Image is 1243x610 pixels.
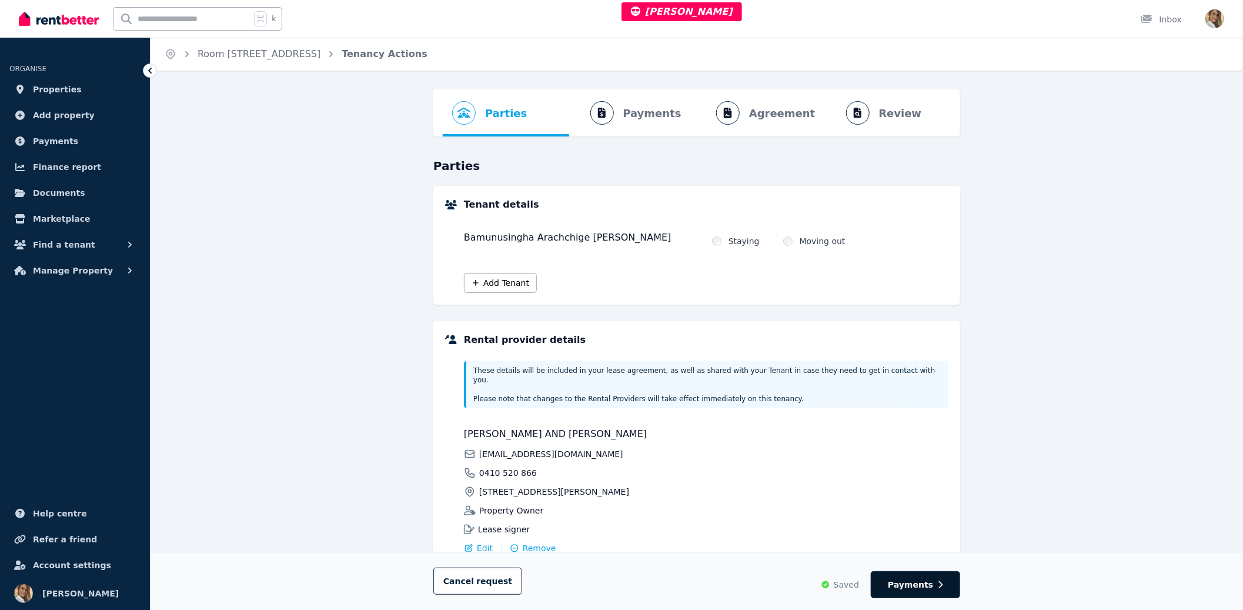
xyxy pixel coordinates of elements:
a: Help centre [9,502,141,525]
img: RentBetter [19,10,99,28]
span: k [272,14,276,24]
div: Bamunusingha Arachchige [PERSON_NAME] [464,231,703,247]
span: ORGANISE [9,65,46,73]
span: [PERSON_NAME] [42,586,119,601]
nav: Breadcrumb [151,38,442,71]
span: request [476,575,512,587]
span: Payments [33,134,78,148]
a: Add property [9,104,141,127]
span: Find a tenant [33,238,95,252]
span: Account settings [33,558,111,572]
h3: Parties [433,158,960,174]
h5: Tenant details [464,198,539,212]
span: Finance report [33,160,101,174]
a: Account settings [9,554,141,577]
button: Find a tenant [9,233,141,256]
a: Marketplace [9,207,141,231]
span: Add property [33,108,95,122]
span: | [500,542,503,554]
img: Jodie Cartmer [1205,9,1224,28]
span: Manage Property [33,264,113,278]
span: Refer a friend [33,532,97,546]
button: Edit [464,542,493,554]
span: Properties [33,82,82,96]
a: Tenancy Actions [342,48,427,59]
nav: Progress [433,89,960,136]
span: Remove [523,542,556,554]
span: Payments [888,579,933,591]
span: [PERSON_NAME] [631,6,733,17]
div: Inbox [1141,14,1182,25]
span: [EMAIL_ADDRESS][DOMAIN_NAME] [479,448,623,460]
span: Parties [485,105,527,122]
span: Lease signer [478,524,530,535]
button: Payments [871,571,960,598]
button: Manage Property [9,259,141,282]
span: 0410 520 866 [479,467,537,479]
span: Saved [834,579,859,591]
a: Properties [9,78,141,101]
button: Remove [510,542,556,554]
span: [PERSON_NAME] AND [PERSON_NAME] [464,427,703,441]
span: Marketplace [33,212,90,226]
span: [STREET_ADDRESS][PERSON_NAME] [479,486,629,498]
img: Landlord Details [445,335,457,344]
a: Room [STREET_ADDRESS] [198,48,320,59]
button: Parties [443,89,536,136]
span: Help centre [33,506,87,521]
a: Payments [9,129,141,153]
a: Finance report [9,155,141,179]
h5: Rental provider details [464,333,586,347]
button: Add Tenant [464,273,537,293]
span: Documents [33,186,85,200]
img: Jodie Cartmer [14,584,33,603]
a: Refer a friend [9,528,141,551]
label: Moving out [800,235,846,247]
span: Cancel [443,576,512,586]
span: Edit [477,542,493,554]
div: These details will be included in your lease agreement, as well as shared with your Tenant in cas... [464,361,948,408]
button: Cancelrequest [433,568,522,595]
span: Property Owner [479,505,543,516]
a: Documents [9,181,141,205]
label: Staying [729,235,760,247]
